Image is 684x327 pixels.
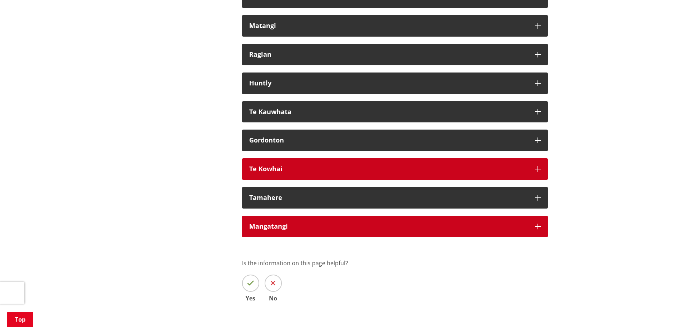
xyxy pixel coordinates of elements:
div: Raglan [249,51,528,58]
iframe: Messenger Launcher [651,297,677,323]
span: Yes [242,295,259,301]
button: Mangatangi [242,216,548,237]
button: Raglan [242,44,548,65]
strong: Te Kowhai [249,164,283,173]
p: Is the information on this page helpful? [242,259,548,267]
div: Te Kauwhata [249,108,528,116]
div: Mangatangi [249,223,528,230]
button: Matangi [242,15,548,37]
div: Tamahere [249,194,528,201]
strong: Gordonton [249,136,284,144]
div: Matangi [249,22,528,29]
div: Huntly [249,80,528,87]
button: Huntly [242,73,548,94]
button: Te Kowhai [242,158,548,180]
a: Top [7,312,33,327]
span: No [265,295,282,301]
button: Tamahere [242,187,548,209]
button: Gordonton [242,130,548,151]
button: Te Kauwhata [242,101,548,123]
